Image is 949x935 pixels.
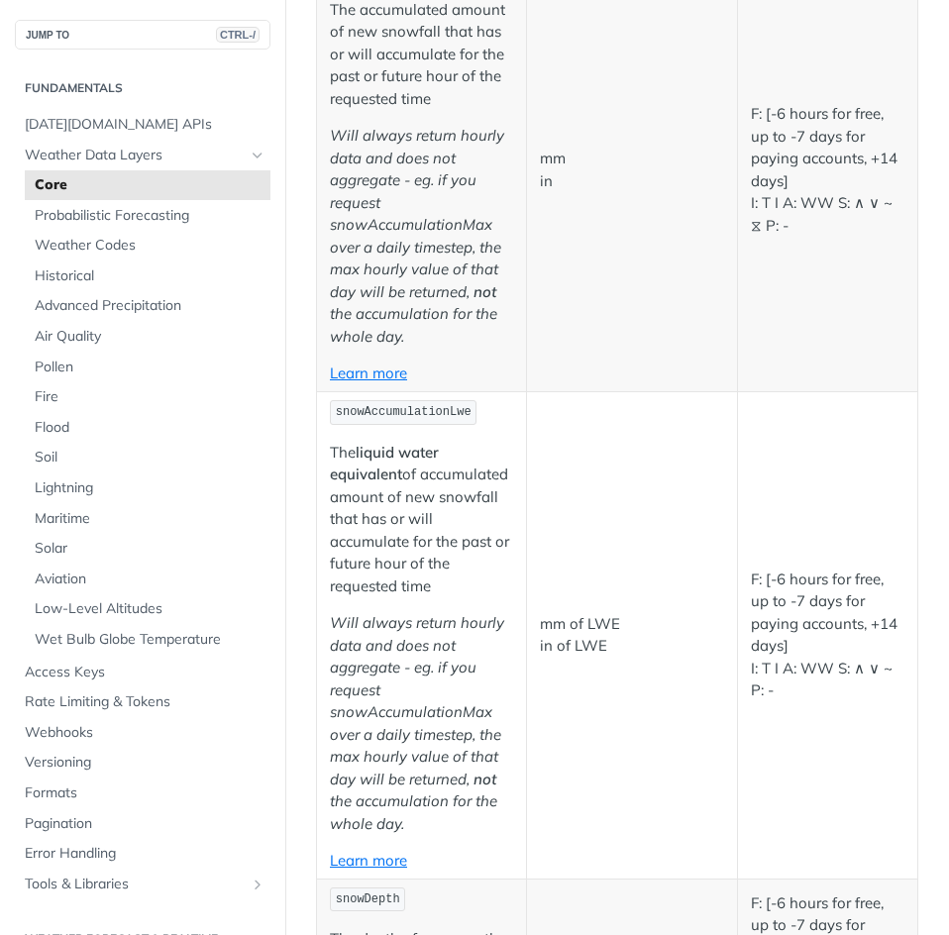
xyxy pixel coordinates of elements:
span: Pollen [35,358,265,377]
a: Tools & LibrariesShow subpages for Tools & Libraries [15,870,270,899]
span: Error Handling [25,844,265,864]
a: Weather Data LayersHide subpages for Weather Data Layers [15,141,270,170]
a: Learn more [330,851,407,870]
p: The of accumulated amount of new snowfall that has or will accumulate for the past or future hour... [330,442,513,598]
span: Flood [35,418,265,438]
a: Error Handling [15,839,270,869]
a: Pollen [25,353,270,382]
a: Maritime [25,504,270,534]
span: Maritime [35,509,265,529]
a: Rate Limiting & Tokens [15,687,270,717]
a: Historical [25,261,270,291]
p: mm in [540,148,723,192]
a: Solar [25,534,270,564]
span: Tools & Libraries [25,875,245,894]
a: Formats [15,779,270,808]
span: Weather Data Layers [25,146,245,165]
span: Advanced Precipitation [35,296,265,316]
a: [DATE][DOMAIN_NAME] APIs [15,110,270,140]
span: Core [35,175,265,195]
button: Hide subpages for Weather Data Layers [250,148,265,163]
span: snowDepth [336,892,400,906]
strong: not [474,770,496,788]
span: Rate Limiting & Tokens [25,692,265,712]
span: Fire [35,387,265,407]
p: F: [-6 hours for free, up to -7 days for paying accounts, +14 days] I: T I A: WW S: ∧ ∨ ~ P: - [751,569,904,702]
a: Advanced Precipitation [25,291,270,321]
span: Solar [35,539,265,559]
span: Webhooks [25,723,265,743]
span: Wet Bulb Globe Temperature [35,630,265,650]
em: Will always return hourly data and does not aggregate - eg. if you request snowAccumulationMax ov... [330,126,504,301]
span: Pagination [25,814,265,834]
a: Air Quality [25,322,270,352]
a: Learn more [330,364,407,382]
p: F: [-6 hours for free, up to -7 days for paying accounts, +14 days] I: T I A: WW S: ∧ ∨ ~ ⧖ P: - [751,103,904,237]
em: Will always return hourly data and does not aggregate - eg. if you request snowAccumulationMax ov... [330,613,504,788]
span: Aviation [35,570,265,589]
p: mm of LWE in of LWE [540,613,723,658]
em: the accumulation for the whole day. [330,791,497,833]
a: Pagination [15,809,270,839]
span: Probabilistic Forecasting [35,206,265,226]
span: Soil [35,448,265,467]
span: Low-Level Altitudes [35,599,265,619]
span: Formats [25,783,265,803]
span: Lightning [35,478,265,498]
a: Fire [25,382,270,412]
a: Aviation [25,565,270,594]
span: Air Quality [35,327,265,347]
a: Flood [25,413,270,443]
em: the accumulation for the whole day. [330,304,497,346]
a: Low-Level Altitudes [25,594,270,624]
a: Wet Bulb Globe Temperature [25,625,270,655]
strong: not [474,282,496,301]
span: [DATE][DOMAIN_NAME] APIs [25,115,265,135]
a: Probabilistic Forecasting [25,201,270,231]
a: Versioning [15,748,270,778]
a: Core [25,170,270,200]
a: Access Keys [15,658,270,687]
strong: liquid water equivalent [330,443,439,484]
a: Weather Codes [25,231,270,260]
span: Historical [35,266,265,286]
span: snowAccumulationLwe [336,405,472,419]
span: Versioning [25,753,265,773]
button: Show subpages for Tools & Libraries [250,877,265,892]
a: Webhooks [15,718,270,748]
button: JUMP TOCTRL-/ [15,20,270,50]
a: Lightning [25,473,270,503]
span: CTRL-/ [216,27,260,43]
span: Weather Codes [35,236,265,256]
a: Soil [25,443,270,472]
span: Access Keys [25,663,265,682]
h2: Fundamentals [15,79,270,97]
